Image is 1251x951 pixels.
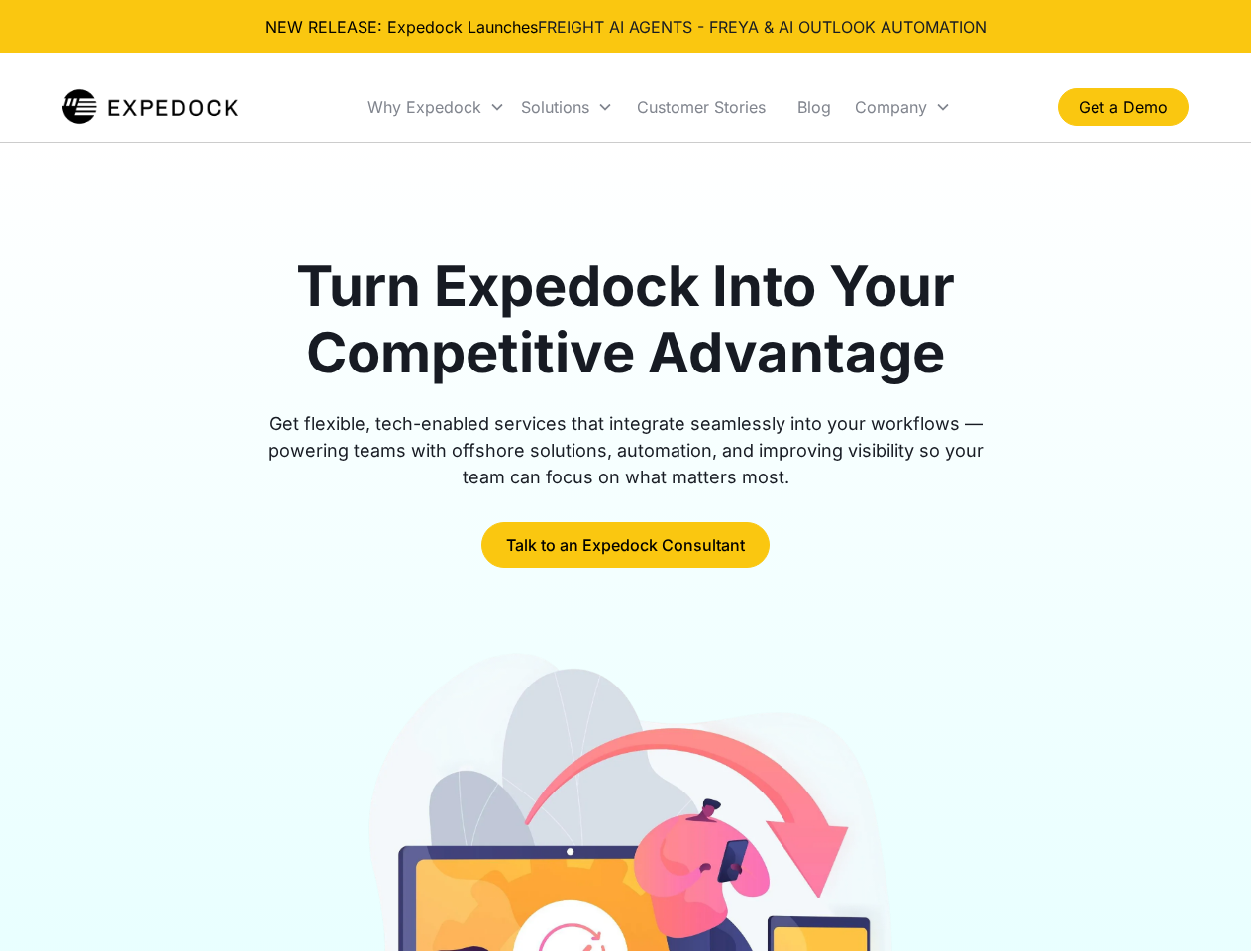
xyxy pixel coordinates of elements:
[1058,88,1189,126] a: Get a Demo
[481,522,770,568] a: Talk to an Expedock Consultant
[272,53,444,149] div: Why Expedock
[980,53,1109,149] div: Company
[246,410,1006,490] div: Get flexible, tech-enabled services that integrate seamlessly into your workflows — powering team...
[855,97,927,117] div: Company
[538,17,987,37] a: FREIGHT AI AGENTS - FREYA & AI OUTLOOK AUTOMATION
[460,53,585,149] div: Solutions
[782,73,847,141] a: Blog
[513,73,621,141] div: Solutions
[360,73,513,141] div: Why Expedock
[62,87,238,127] a: home
[907,53,964,149] a: Blog
[246,254,1006,386] h1: Turn Expedock Into Your Competitive Advantage
[16,16,1235,38] div: NEW RELEASE: Expedock Launches
[367,97,481,117] div: Why Expedock
[762,53,891,149] a: Customer Stories
[62,87,238,127] img: Expedock Logo
[1152,856,1251,951] iframe: Chat Widget
[847,73,959,141] div: Company
[621,73,782,141] a: Customer Stories
[521,97,589,117] div: Solutions
[601,53,746,149] div: Integrations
